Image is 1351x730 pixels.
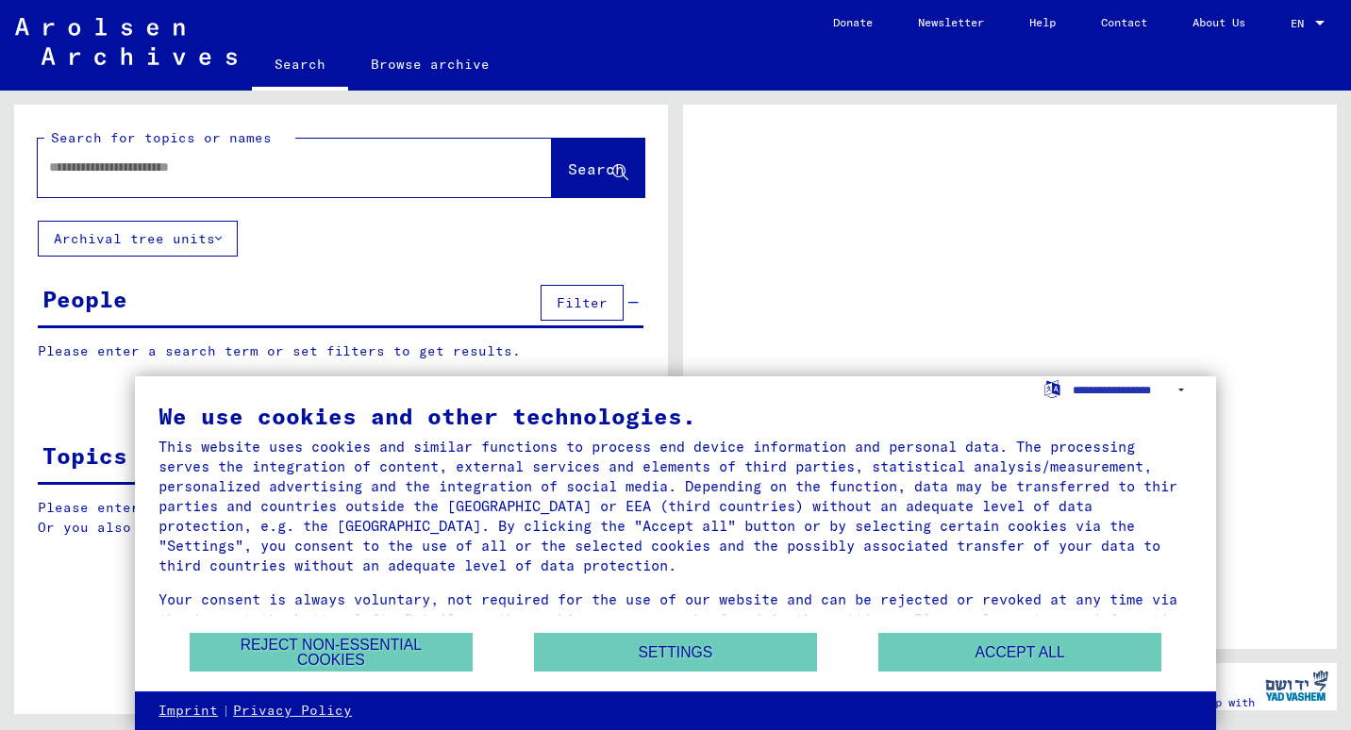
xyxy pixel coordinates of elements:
a: Search [252,41,348,91]
div: Your consent is always voluntary, not required for the use of our website and can be rejected or ... [158,589,1193,649]
div: We use cookies and other technologies. [158,405,1193,427]
button: Archival tree units [38,221,238,257]
div: People [42,282,127,316]
p: Please enter a search term or set filters to get results. Or you also can browse the manually. [38,498,644,538]
button: Accept all [878,633,1161,672]
span: Search [568,159,625,178]
button: Settings [534,633,817,672]
mat-label: Search for topics or names [51,129,272,146]
div: This website uses cookies and similar functions to process end device information and personal da... [158,437,1193,575]
button: Filter [541,285,624,321]
img: yv_logo.png [1261,662,1332,709]
a: Browse archive [348,41,512,87]
p: Please enter a search term or set filters to get results. [38,341,643,361]
img: Arolsen_neg.svg [15,18,237,65]
a: Imprint [158,702,218,721]
button: Search [552,139,644,197]
span: Filter [557,294,608,311]
span: EN [1291,17,1311,30]
button: Reject non-essential cookies [190,633,473,672]
div: Topics [42,439,127,473]
a: Privacy Policy [233,702,352,721]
